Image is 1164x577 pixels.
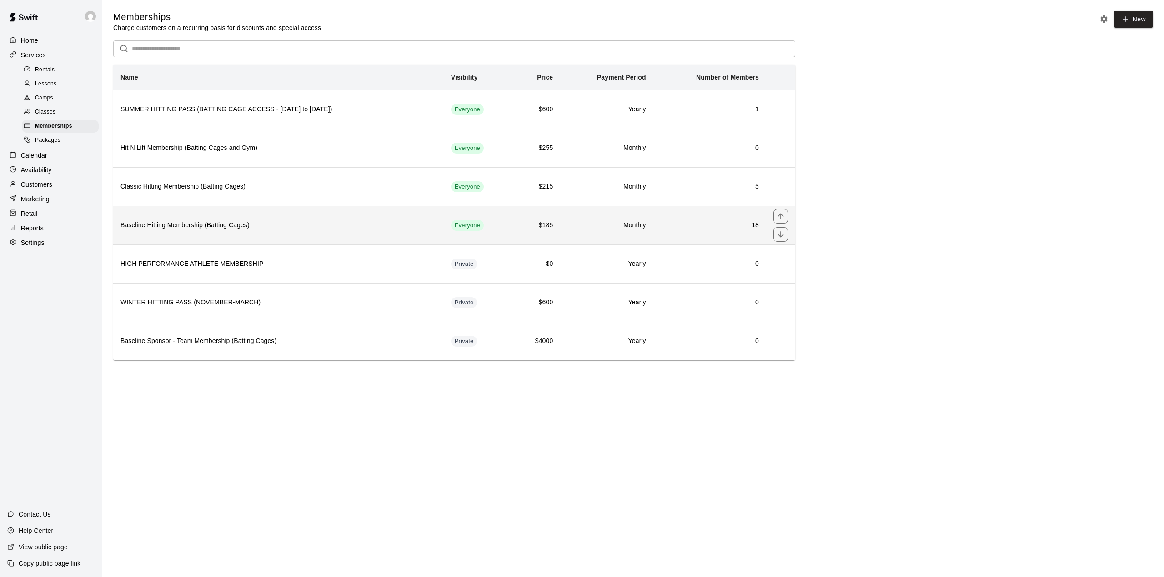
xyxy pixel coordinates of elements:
[35,108,55,117] span: Classes
[7,149,95,162] a: Calendar
[661,182,759,192] h6: 5
[451,143,484,154] div: This membership is visible to all customers
[22,91,102,105] a: Camps
[7,178,95,191] a: Customers
[661,259,759,269] h6: 0
[22,105,102,119] a: Classes
[451,337,477,346] span: Private
[35,94,53,103] span: Camps
[773,227,788,242] button: move item down
[520,259,553,269] h6: $0
[7,207,95,220] a: Retail
[21,209,38,218] p: Retail
[567,298,646,308] h6: Yearly
[7,236,95,249] a: Settings
[35,65,55,75] span: Rentals
[696,74,759,81] b: Number of Members
[451,298,477,307] span: Private
[7,163,95,177] a: Availability
[21,50,46,60] p: Services
[19,510,51,519] p: Contact Us
[22,78,99,90] div: Lessons
[1097,12,1111,26] button: Memberships settings
[567,182,646,192] h6: Monthly
[451,183,484,191] span: Everyone
[451,144,484,153] span: Everyone
[21,36,38,45] p: Home
[22,106,99,119] div: Classes
[567,259,646,269] h6: Yearly
[120,298,436,308] h6: WINTER HITTING PASS (NOVEMBER-MARCH)
[451,104,484,115] div: This membership is visible to all customers
[19,526,53,535] p: Help Center
[21,224,44,233] p: Reports
[35,136,60,145] span: Packages
[120,182,436,192] h6: Classic Hitting Membership (Batting Cages)
[22,92,99,104] div: Camps
[22,119,102,134] a: Memberships
[120,336,436,346] h6: Baseline Sponsor - Team Membership (Batting Cages)
[113,11,321,23] h5: Memberships
[19,559,80,568] p: Copy public page link
[35,80,57,89] span: Lessons
[120,104,436,114] h6: SUMMER HITTING PASS (BATTING CAGE ACCESS - [DATE] to [DATE])
[7,221,95,235] a: Reports
[22,134,102,148] a: Packages
[120,74,138,81] b: Name
[83,7,102,25] div: Joe Florio
[520,336,553,346] h6: $4000
[537,74,553,81] b: Price
[21,238,45,247] p: Settings
[451,181,484,192] div: This membership is visible to all customers
[22,134,99,147] div: Packages
[35,122,72,131] span: Memberships
[19,542,68,552] p: View public page
[7,192,95,206] a: Marketing
[451,74,478,81] b: Visibility
[451,220,484,231] div: This membership is visible to all customers
[21,165,52,174] p: Availability
[661,220,759,230] h6: 18
[451,259,477,269] div: This membership is hidden from the memberships page
[773,209,788,224] button: move item up
[567,220,646,230] h6: Monthly
[7,34,95,47] a: Home
[520,298,553,308] h6: $600
[120,220,436,230] h6: Baseline Hitting Membership (Batting Cages)
[22,64,99,76] div: Rentals
[567,336,646,346] h6: Yearly
[567,143,646,153] h6: Monthly
[120,259,436,269] h6: HIGH PERFORMANCE ATHLETE MEMBERSHIP
[661,336,759,346] h6: 0
[661,104,759,114] h6: 1
[520,220,553,230] h6: $185
[120,143,436,153] h6: Hit N Lift Membership (Batting Cages and Gym)
[520,104,553,114] h6: $600
[597,74,646,81] b: Payment Period
[7,48,95,62] a: Services
[451,105,484,114] span: Everyone
[113,65,795,360] table: simple table
[661,143,759,153] h6: 0
[1114,11,1153,28] a: New
[661,298,759,308] h6: 0
[22,63,102,77] a: Rentals
[21,180,52,189] p: Customers
[22,120,99,133] div: Memberships
[451,336,477,347] div: This membership is hidden from the memberships page
[113,23,321,32] p: Charge customers on a recurring basis for discounts and special access
[451,260,477,269] span: Private
[85,11,96,22] img: Joe Florio
[22,77,102,91] a: Lessons
[567,104,646,114] h6: Yearly
[520,182,553,192] h6: $215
